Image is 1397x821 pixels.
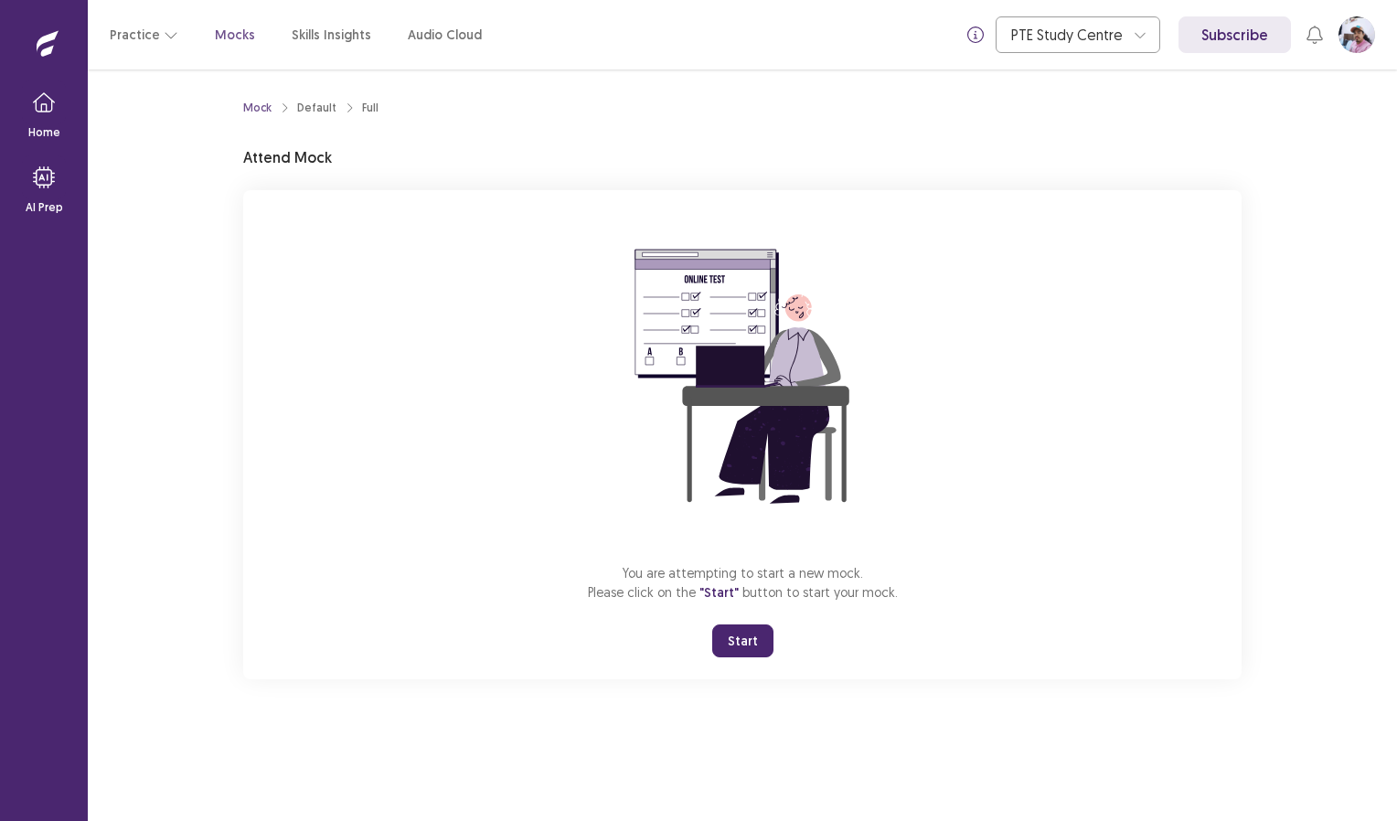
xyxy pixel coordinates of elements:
a: Mocks [215,26,255,45]
button: Practice [110,18,178,51]
button: Start [712,624,773,657]
p: You are attempting to start a new mock. Please click on the button to start your mock. [588,563,898,602]
a: Mock [243,100,272,116]
a: Skills Insights [292,26,371,45]
span: "Start" [699,584,739,601]
a: Audio Cloud [408,26,482,45]
button: info [959,18,992,51]
a: Subscribe [1178,16,1291,53]
p: Home [28,124,60,141]
div: Default [297,100,336,116]
button: User Profile Image [1338,16,1375,53]
div: Full [362,100,379,116]
p: Attend Mock [243,146,332,168]
p: AI Prep [26,199,63,216]
div: PTE Study Centre [1011,17,1125,52]
img: attend-mock [578,212,907,541]
nav: breadcrumb [243,100,379,116]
